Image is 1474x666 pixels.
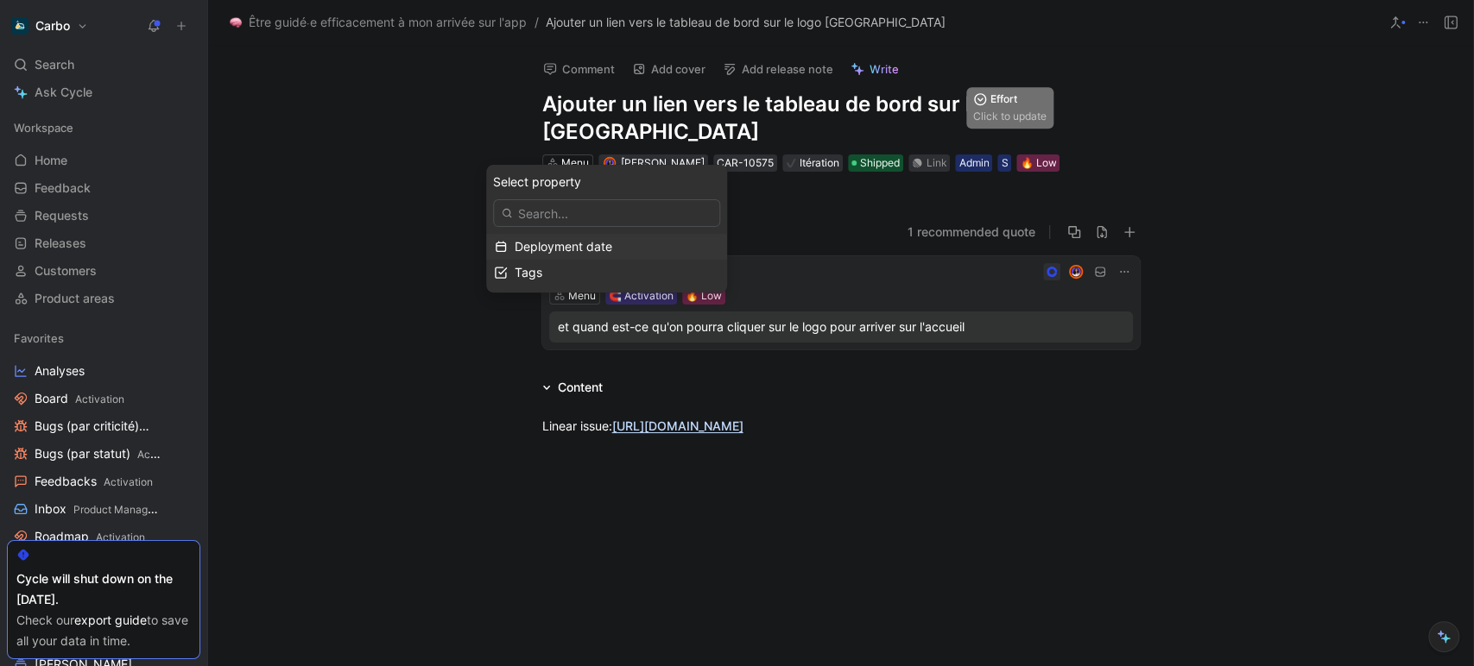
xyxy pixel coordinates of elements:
img: 🧠 [230,16,242,28]
span: Search [35,54,74,75]
span: Deployment date [515,239,612,254]
div: Check our to save all your data in time. [16,610,191,651]
span: Inbox [35,500,160,518]
span: / [535,12,539,33]
span: Être guidé⸱e efficacement à mon arrivée sur l'app [249,12,527,33]
span: Activation [75,393,124,405]
span: Requests [35,207,89,224]
div: ✔️Itération [782,154,843,172]
img: Carbo [11,17,28,35]
a: Feedback [7,175,200,201]
a: BoardActivation [7,386,200,412]
a: Customers [7,258,200,284]
span: Shipped [860,154,900,172]
button: Write [843,57,907,81]
span: Product Management [73,503,178,516]
a: InboxProduct Management [7,496,200,522]
span: Tags [515,265,542,280]
span: Activation [137,448,187,461]
span: Roadmap [35,528,145,546]
div: 🔥 Low [1020,154,1056,172]
img: avatar [1070,267,1081,278]
div: Link [926,154,946,172]
a: Bugs (par criticité)Activation [7,413,200,439]
span: Analyses [35,362,85,380]
h1: Carbo [35,18,70,34]
div: Admin [958,154,989,172]
a: Bugs (par statut)Activation [7,441,200,467]
div: Shipped [848,154,903,172]
a: Product areas [7,286,200,311]
button: Comment [535,57,623,81]
img: avatar [605,158,615,167]
span: Customers [35,262,97,280]
img: ✔️ [786,158,796,168]
a: Releases [7,230,200,256]
div: Linear issue: [542,417,1140,435]
span: Home [35,152,67,169]
span: Product areas [35,290,115,307]
a: Requests [7,203,200,229]
div: et quand est-ce qu'on pourra cliquer sur le logo pour arriver sur l'accueil [558,317,1124,337]
span: Select property [493,172,581,192]
span: Bugs (par statut) [35,445,161,463]
span: Ajouter un lien vers le tableau de bord sur le logo [GEOGRAPHIC_DATA] [546,12,946,33]
span: Feedback [35,179,91,197]
div: Favorites [7,325,200,351]
div: Cycle will shut down on the [DATE]. [16,569,191,610]
span: Workspace [14,119,73,136]
div: Content [535,377,610,398]
span: Activation [104,475,153,488]
button: 1 recommended quote [908,222,1035,242]
span: Board [35,390,124,408]
input: Search... [493,199,720,227]
a: Analyses [7,358,200,384]
a: [URL][DOMAIN_NAME] [612,418,743,433]
div: S [1001,154,1008,172]
span: [PERSON_NAME] [621,156,705,169]
button: CarboCarbo [7,14,92,38]
div: Menu [561,154,589,172]
button: Add release note [715,57,841,81]
span: Releases [35,235,86,252]
button: 🧠Être guidé⸱e efficacement à mon arrivée sur l'app [225,12,531,33]
div: CAR-10575 [717,154,774,172]
span: Activation [96,531,145,543]
div: Workspace [7,115,200,141]
span: Write [870,61,899,77]
span: Favorites [14,330,64,347]
a: RoadmapActivation [7,524,200,550]
div: Search [7,52,200,78]
h1: Ajouter un lien vers le tableau de bord sur le logo [GEOGRAPHIC_DATA] [542,91,1140,146]
a: export guide [74,613,147,627]
a: Home [7,148,200,173]
span: Ask Cycle [35,82,92,103]
a: FeedbacksActivation [7,468,200,494]
a: Ask Cycle [7,79,200,105]
div: Itération [786,154,839,172]
span: Feedbacks [35,473,153,491]
button: Add cover [624,57,713,81]
span: Bugs (par criticité) [35,418,163,436]
div: Content [558,377,603,398]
